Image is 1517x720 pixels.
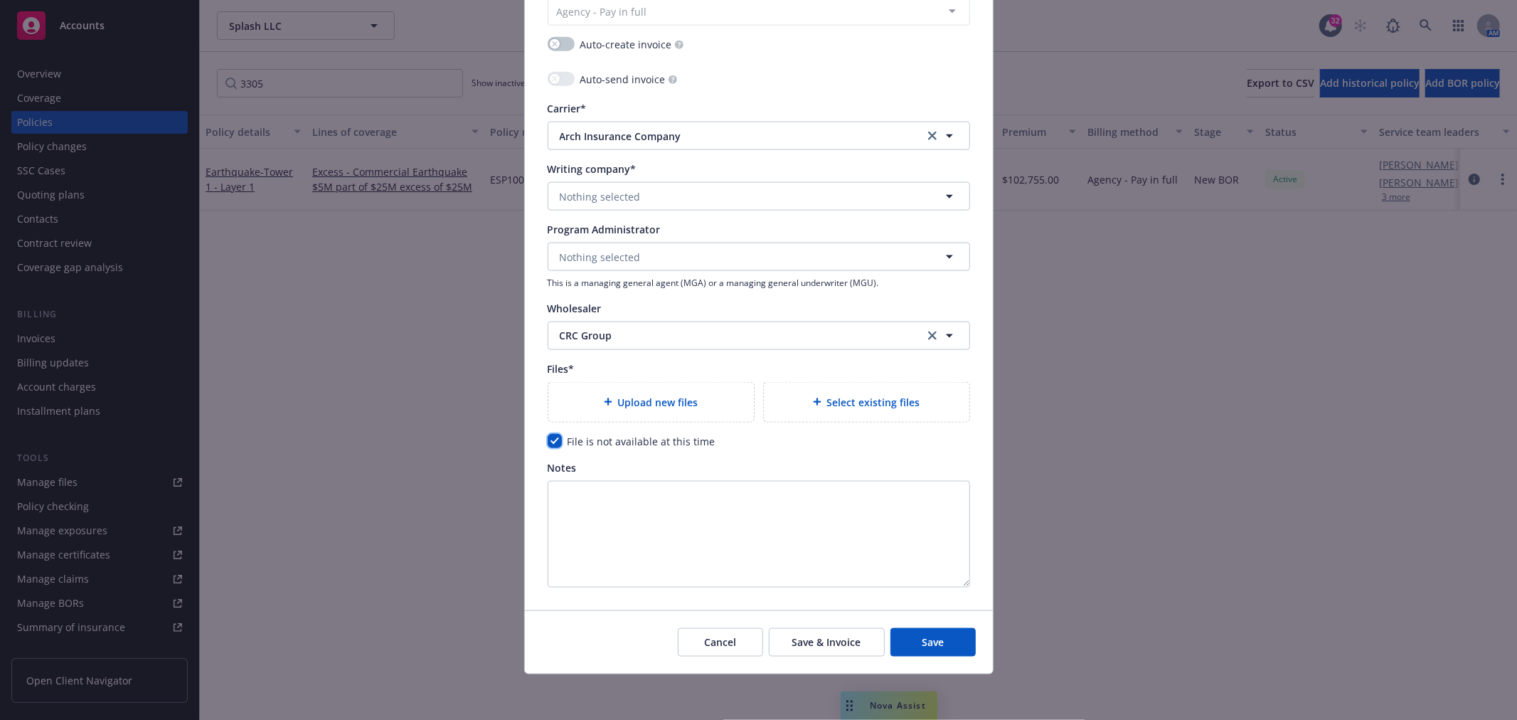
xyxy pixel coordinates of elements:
[618,395,698,410] span: Upload new files
[548,162,637,176] span: Writing company*
[548,322,970,350] button: CRC Groupclear selection
[568,435,715,448] span: File is not available at this time
[769,628,885,657] button: Save & Invoice
[922,635,944,649] span: Save
[763,382,970,423] div: Select existing files
[560,328,903,343] span: CRC Group
[792,635,861,649] span: Save & Invoice
[548,382,755,423] div: Upload new files
[548,182,970,211] button: Nothing selected
[548,302,602,315] span: Wholesaler
[560,250,641,265] span: Nothing selected
[580,72,666,87] span: Auto-send invoice
[548,461,577,475] span: Notes
[548,243,970,271] button: Nothing selected
[560,129,903,144] span: Arch Insurance Company
[924,127,941,144] a: clear selection
[580,37,672,52] span: Auto-create invoice
[560,189,641,204] span: Nothing selected
[924,327,941,344] a: clear selection
[548,223,661,236] span: Program Administrator
[548,362,575,376] span: Files*
[548,102,587,115] span: Carrier*
[548,122,970,150] button: Arch Insurance Companyclear selection
[548,277,970,289] span: This is a managing general agent (MGA) or a managing general underwriter (MGU).
[678,628,763,657] button: Cancel
[890,628,976,657] button: Save
[827,395,920,410] span: Select existing files
[704,635,736,649] span: Cancel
